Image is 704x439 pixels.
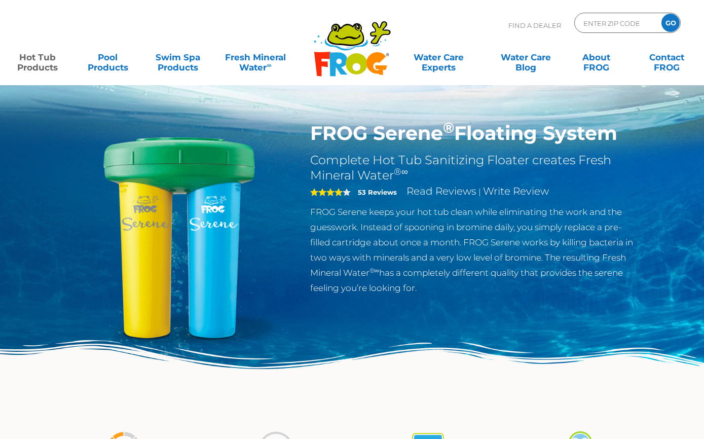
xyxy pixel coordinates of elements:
a: ContactFROG [639,47,694,67]
p: FROG Serene keeps your hot tub clean while eliminating the work and the guesswork. Instead of spo... [310,204,641,296]
a: Water CareExperts [394,47,483,67]
input: Zip Code Form [582,16,651,30]
a: Hot TubProducts [10,47,65,67]
a: Fresh MineralWater∞ [221,47,289,67]
p: Find A Dealer [508,13,561,38]
sup: ®∞ [369,267,379,274]
a: Swim SpaProducts [151,47,206,67]
a: AboutFROG [569,47,623,67]
a: Read Reviews [406,185,476,197]
img: hot-tub-product-serene-floater.png [63,122,295,354]
h1: FROG Serene Floating System [310,122,641,145]
strong: 53 Reviews [358,188,397,196]
sup: ®∞ [394,166,408,177]
sup: ® [443,119,454,136]
span: | [478,187,481,197]
input: GO [661,14,680,32]
h2: Complete Hot Tub Sanitizing Floater creates Fresh Mineral Water [310,153,641,183]
a: Water CareBlog [499,47,553,67]
a: Write Review [483,185,549,197]
a: PoolProducts [81,47,135,67]
sup: ∞ [267,61,271,69]
span: 4 [310,188,343,196]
